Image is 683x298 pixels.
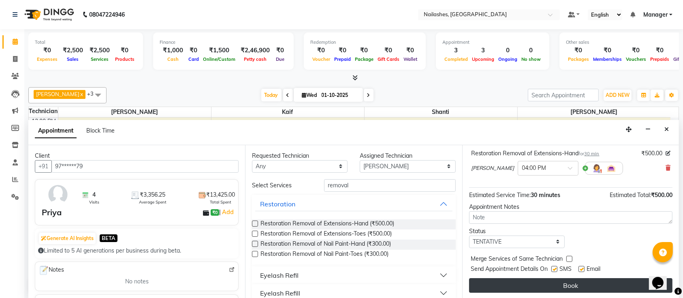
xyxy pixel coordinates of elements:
[261,89,282,101] span: Today
[35,124,77,138] span: Appointment
[201,46,237,55] div: ₹1,500
[160,46,186,55] div: ₹1,000
[470,56,496,62] span: Upcoming
[471,164,514,172] span: [PERSON_NAME]
[260,219,394,229] span: Restoration Removal of Extensions-Hand (₹500.00)
[21,3,76,26] img: logo
[531,191,561,199] span: 30 minutes
[186,56,201,62] span: Card
[624,56,648,62] span: Vouchers
[35,160,52,173] button: +91
[89,199,99,205] span: Visits
[442,46,470,55] div: 3
[496,56,519,62] span: Ongoing
[201,56,237,62] span: Online/Custom
[260,288,300,298] div: Eyelash Refill
[606,92,630,98] span: ADD NEW
[35,56,60,62] span: Expenses
[469,191,531,199] span: Estimated Service Time:
[29,107,58,116] div: Technician
[242,56,269,62] span: Petty cash
[353,56,376,62] span: Package
[125,277,149,286] span: No notes
[606,163,616,173] img: Interior.png
[610,191,651,199] span: Estimated Total:
[86,127,115,134] span: Block Time
[519,46,543,55] div: 0
[376,46,401,55] div: ₹0
[401,46,419,55] div: ₹0
[260,270,299,280] div: Eyelash Refil
[42,206,62,219] div: Priya
[92,191,96,199] span: 4
[442,39,543,46] div: Appointment
[46,183,70,206] img: avatar
[469,227,565,236] div: Status
[401,56,419,62] span: Wallet
[139,199,166,205] span: Average Spent
[310,46,332,55] div: ₹0
[648,56,671,62] span: Prepaids
[324,179,456,192] input: Search by service name
[273,46,287,55] div: ₹0
[442,56,470,62] span: Completed
[579,151,600,157] small: for
[36,91,79,97] span: [PERSON_NAME]
[643,11,668,19] span: Manager
[211,209,219,216] span: ₹0
[300,92,319,98] span: Wed
[255,268,452,283] button: Eyelash Refil
[519,56,543,62] span: No show
[587,265,601,275] span: Email
[210,199,231,205] span: Total Spent
[65,56,81,62] span: Sales
[471,149,600,158] div: Restoration Removal of Extensions-Hand
[649,266,675,290] iframe: chat widget
[113,46,137,55] div: ₹0
[89,3,125,26] b: 08047224946
[79,91,83,97] a: x
[566,46,591,55] div: ₹0
[246,181,318,190] div: Select Services
[140,191,166,199] span: ₹3,356.25
[237,46,273,55] div: ₹2,46,900
[518,107,671,117] span: [PERSON_NAME]
[274,56,286,62] span: Due
[496,46,519,55] div: 0
[60,46,86,55] div: ₹2,500
[470,46,496,55] div: 3
[87,90,100,97] span: +3
[252,152,348,160] div: Requested Technician
[353,46,376,55] div: ₹0
[332,56,353,62] span: Prepaid
[560,265,572,275] span: SMS
[38,265,64,276] span: Notes
[585,151,600,157] span: 30 min
[51,160,239,173] input: Search by Name/Mobile/Email/Code
[219,207,235,217] span: |
[591,56,624,62] span: Memberships
[592,163,602,173] img: Hairdresser.png
[35,46,60,55] div: ₹0
[376,56,401,62] span: Gift Cards
[260,250,388,260] span: Restoration Removal of Nail Paint-Toes (₹300.00)
[319,89,360,101] input: 2025-10-01
[35,39,137,46] div: Total
[211,107,364,117] span: Kaif
[566,56,591,62] span: Packages
[86,46,113,55] div: ₹2,500
[624,46,648,55] div: ₹0
[206,191,235,199] span: ₹13,425.00
[604,90,632,101] button: ADD NEW
[332,46,353,55] div: ₹0
[260,240,391,250] span: Restoration Removal of Nail Paint-Hand (₹300.00)
[260,199,295,209] div: Restoration
[35,152,239,160] div: Client
[165,56,181,62] span: Cash
[58,107,211,117] span: [PERSON_NAME]
[160,39,287,46] div: Finance
[39,233,96,244] button: Generate AI Insights
[113,56,137,62] span: Products
[310,56,332,62] span: Voucher
[651,191,672,199] span: ₹500.00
